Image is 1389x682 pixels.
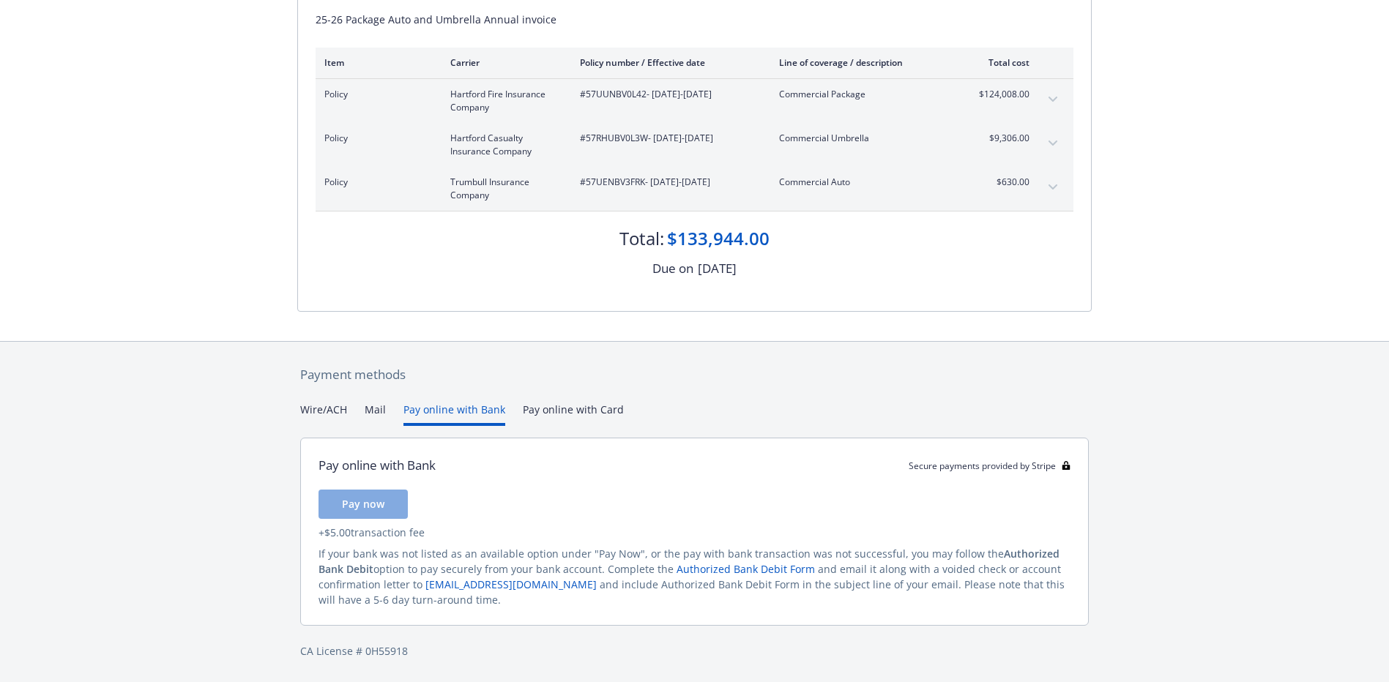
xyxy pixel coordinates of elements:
[975,88,1029,101] span: $124,008.00
[580,176,756,189] span: #57UENBV3FRK - [DATE]-[DATE]
[450,56,556,69] div: Carrier
[300,402,347,426] button: Wire/ACH
[365,402,386,426] button: Mail
[909,460,1070,472] div: Secure payments provided by Stripe
[300,365,1089,384] div: Payment methods
[425,577,597,591] a: [EMAIL_ADDRESS][DOMAIN_NAME]
[450,88,556,114] span: Hartford Fire Insurance Company
[779,88,951,101] span: Commercial Package
[698,259,737,278] div: [DATE]
[450,132,556,158] span: Hartford Casualty Insurance Company
[779,56,951,69] div: Line of coverage / description
[316,12,1073,27] div: 25-26 Package Auto and Umbrella Annual invoice
[779,176,951,189] span: Commercial Auto
[324,132,427,145] span: Policy
[975,176,1029,189] span: $630.00
[403,402,505,426] button: Pay online with Bank
[580,88,756,101] span: #57UUNBV0L42 - [DATE]-[DATE]
[319,456,436,475] div: Pay online with Bank
[319,525,1070,540] div: + $5.00 transaction fee
[324,56,427,69] div: Item
[975,56,1029,69] div: Total cost
[316,123,1073,167] div: PolicyHartford Casualty Insurance Company#57RHUBV0L3W- [DATE]-[DATE]Commercial Umbrella$9,306.00e...
[619,226,664,251] div: Total:
[450,176,556,202] span: Trumbull Insurance Company
[652,259,693,278] div: Due on
[324,88,427,101] span: Policy
[667,226,770,251] div: $133,944.00
[319,490,408,519] button: Pay now
[300,643,1089,659] div: CA License # 0H55918
[1041,176,1065,199] button: expand content
[779,132,951,145] span: Commercial Umbrella
[319,546,1070,607] div: If your bank was not listed as an available option under "Pay Now", or the pay with bank transact...
[677,562,815,576] a: Authorized Bank Debit Form
[316,167,1073,211] div: PolicyTrumbull Insurance Company#57UENBV3FRK- [DATE]-[DATE]Commercial Auto$630.00expand content
[580,132,756,145] span: #57RHUBV0L3W - [DATE]-[DATE]
[975,132,1029,145] span: $9,306.00
[324,176,427,189] span: Policy
[316,79,1073,123] div: PolicyHartford Fire Insurance Company#57UUNBV0L42- [DATE]-[DATE]Commercial Package$124,008.00expa...
[1041,132,1065,155] button: expand content
[319,547,1060,576] span: Authorized Bank Debit
[342,497,384,511] span: Pay now
[523,402,624,426] button: Pay online with Card
[1041,88,1065,111] button: expand content
[580,56,756,69] div: Policy number / Effective date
